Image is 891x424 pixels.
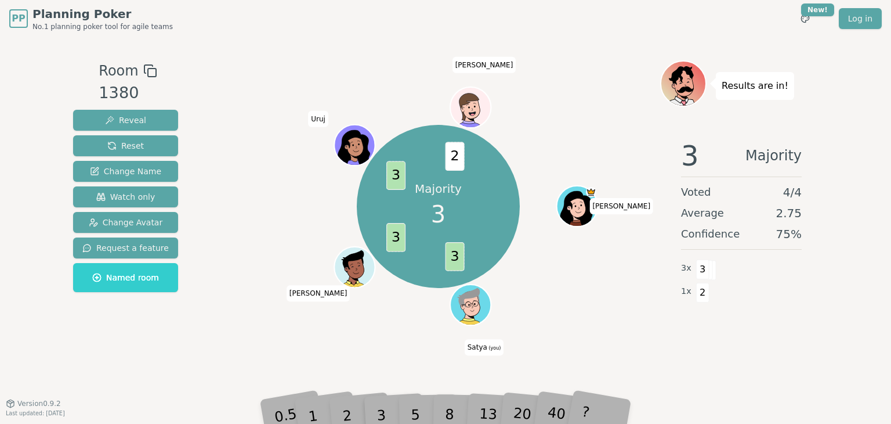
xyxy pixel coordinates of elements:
span: Click to change your name [465,339,504,355]
a: PPPlanning PokerNo.1 planning poker tool for agile teams [9,6,173,31]
button: Watch only [73,186,178,207]
p: Results are in! [722,78,788,94]
span: Majority [745,142,802,170]
button: Change Avatar [73,212,178,233]
span: Change Avatar [89,217,163,228]
button: Reveal [73,110,178,131]
span: No.1 planning poker tool for agile teams [32,22,173,31]
a: Log in [839,8,882,29]
span: Last updated: [DATE] [6,410,65,416]
button: Named room [73,263,178,292]
span: Click to change your name [308,111,328,127]
span: 3 [681,142,699,170]
span: 3 [386,161,405,190]
span: 75 % [776,226,802,242]
button: Request a feature [73,238,178,258]
span: Planning Poker [32,6,173,22]
div: New! [801,3,834,16]
p: Majority [415,181,462,197]
span: Click to change your name [452,57,516,73]
span: Voted [681,184,711,200]
button: New! [795,8,816,29]
span: (you) [487,346,501,351]
span: Room [99,60,138,81]
span: Request a feature [82,242,169,254]
span: Watch only [96,191,155,203]
span: Reveal [105,114,146,126]
button: Version0.9.2 [6,399,61,408]
span: Nancy is the host [586,187,596,197]
span: 3 [445,242,464,271]
button: Reset [73,135,178,156]
button: Click to change your avatar [451,286,490,324]
span: 4 / 4 [783,184,802,200]
span: Average [681,205,724,221]
span: Version 0.9.2 [17,399,61,408]
span: Reset [107,140,144,152]
span: Named room [92,272,159,283]
span: 3 [696,260,709,279]
span: Confidence [681,226,740,242]
span: 3 [431,197,445,232]
span: 2.75 [776,205,802,221]
span: Change Name [90,166,161,177]
span: 2 [696,283,709,303]
span: 2 [445,142,464,171]
button: Change Name [73,161,178,182]
span: 1 x [681,285,691,298]
span: 3 x [681,262,691,275]
div: 1380 [99,81,157,105]
span: 3 [386,223,405,252]
span: Click to change your name [287,286,350,302]
span: Click to change your name [589,198,653,214]
span: PP [12,12,25,26]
